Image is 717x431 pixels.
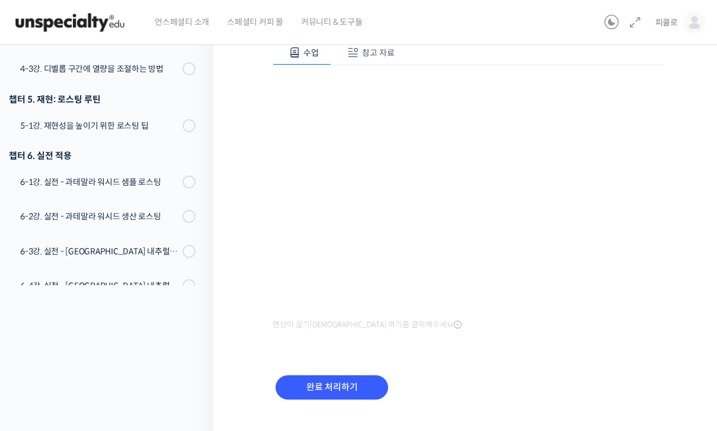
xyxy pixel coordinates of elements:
[153,333,228,362] a: 설정
[108,351,123,360] span: 대화
[20,245,179,258] div: 6-3강. 실전 - [GEOGRAPHIC_DATA] 내추럴 샘플 로스팅
[20,119,179,132] div: 5-1강. 재현성을 높이기 위한 로스팅 팁
[655,17,678,28] span: 피콜로
[9,91,196,107] div: 챕터 5. 재현: 로스팅 루틴
[20,175,179,189] div: 6-1강. 실전 - 과테말라 워시드 샘플 로스팅
[276,375,388,400] input: 완료 처리하기
[37,350,44,360] span: 홈
[303,47,319,58] span: 수업
[78,333,153,362] a: 대화
[273,320,462,330] span: 영상이 끊기[DEMOGRAPHIC_DATA] 여기를 클릭해주세요
[20,279,179,292] div: 6-4강. 실전 - [GEOGRAPHIC_DATA] 내추럴 생산 로스팅
[183,350,197,360] span: 설정
[20,210,179,223] div: 6-2강. 실전 - 과테말라 워시드 생산 로스팅
[20,62,179,75] div: 4-3강. 디벨롭 구간에 열량을 조절하는 방법
[362,47,395,58] span: 참고 자료
[4,333,78,362] a: 홈
[9,148,196,164] div: 챕터 6. 실전 적용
